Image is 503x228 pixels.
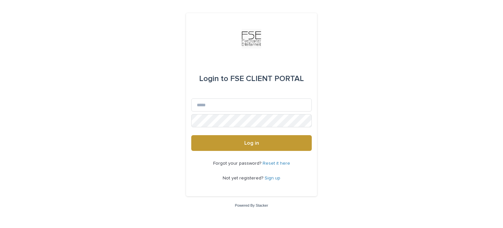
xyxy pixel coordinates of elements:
[199,75,228,83] span: Login to
[235,203,268,207] a: Powered By Stacker
[199,70,304,88] div: FSE CLIENT PORTAL
[242,29,261,49] img: Km9EesSdRbS9ajqhBzyo
[213,161,263,166] span: Forgot your password?
[191,135,312,151] button: Log in
[265,176,280,180] a: Sign up
[223,176,265,180] span: Not yet registered?
[263,161,290,166] a: Reset it here
[244,140,259,146] span: Log in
